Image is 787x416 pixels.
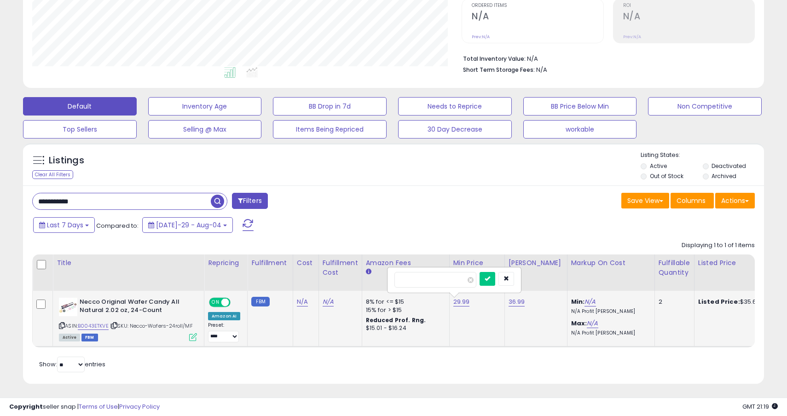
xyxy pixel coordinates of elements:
[648,97,762,116] button: Non Competitive
[273,120,387,139] button: Items Being Repriced
[297,297,308,306] a: N/A
[698,258,778,268] div: Listed Price
[571,319,587,328] b: Max:
[712,162,746,170] label: Deactivated
[671,193,714,208] button: Columns
[571,330,648,336] p: N/A Profit [PERSON_NAME]
[453,258,501,268] div: Min Price
[119,402,160,411] a: Privacy Policy
[366,324,442,332] div: $15.01 - $16.24
[567,254,654,291] th: The percentage added to the cost of goods (COGS) that forms the calculator for Min & Max prices.
[78,322,109,330] a: B0043ETKVE
[156,220,221,230] span: [DATE]-29 - Aug-04
[366,258,446,268] div: Amazon Fees
[96,221,139,230] span: Compared to:
[251,297,269,306] small: FBM
[79,402,118,411] a: Terms of Use
[57,258,200,268] div: Title
[621,193,669,208] button: Save View
[366,268,371,276] small: Amazon Fees.
[23,120,137,139] button: Top Sellers
[273,97,387,116] button: BB Drop in 7d
[463,52,748,64] li: N/A
[509,297,525,306] a: 36.99
[366,306,442,314] div: 15% for > $15
[23,97,137,116] button: Default
[472,3,603,8] span: Ordered Items
[9,402,43,411] strong: Copyright
[297,258,315,268] div: Cost
[523,120,637,139] button: workable
[59,298,77,316] img: 41eRLvpM67L._SL40_.jpg
[229,298,244,306] span: OFF
[366,298,442,306] div: 8% for <= $15
[659,258,690,277] div: Fulfillable Quantity
[208,312,240,320] div: Amazon AI
[148,97,262,116] button: Inventory Age
[698,297,740,306] b: Listed Price:
[208,258,243,268] div: Repricing
[677,196,706,205] span: Columns
[623,3,754,8] span: ROI
[463,66,535,74] b: Short Term Storage Fees:
[571,308,648,315] p: N/A Profit [PERSON_NAME]
[584,297,596,306] a: N/A
[742,402,778,411] span: 2025-08-12 21:19 GMT
[682,241,755,250] div: Displaying 1 to 1 of 1 items
[523,97,637,116] button: BB Price Below Min
[39,360,105,369] span: Show: entries
[49,154,84,167] h5: Listings
[453,297,470,306] a: 29.99
[210,298,221,306] span: ON
[715,193,755,208] button: Actions
[148,120,262,139] button: Selling @ Max
[398,97,512,116] button: Needs to Reprice
[641,151,764,160] p: Listing States:
[110,322,193,329] span: | SKU: Necco-Wafers-24roll/MF
[509,258,563,268] div: [PERSON_NAME]
[536,65,547,74] span: N/A
[623,11,754,23] h2: N/A
[47,220,83,230] span: Last 7 Days
[81,334,98,341] span: FBM
[472,34,490,40] small: Prev: N/A
[398,120,512,139] button: 30 Day Decrease
[208,322,240,343] div: Preset:
[59,334,80,341] span: All listings currently available for purchase on Amazon
[712,172,736,180] label: Archived
[33,217,95,233] button: Last 7 Days
[698,298,775,306] div: $35.66
[623,34,641,40] small: Prev: N/A
[650,172,683,180] label: Out of Stock
[366,316,426,324] b: Reduced Prof. Rng.
[9,403,160,411] div: seller snap | |
[80,298,191,317] b: Necco Original Wafer Candy All Natural 2.02 oz, 24-Count
[571,297,585,306] b: Min:
[571,258,651,268] div: Markup on Cost
[323,258,358,277] div: Fulfillment Cost
[251,258,289,268] div: Fulfillment
[659,298,687,306] div: 2
[323,297,334,306] a: N/A
[587,319,598,328] a: N/A
[650,162,667,170] label: Active
[142,217,233,233] button: [DATE]-29 - Aug-04
[232,193,268,209] button: Filters
[59,298,197,341] div: ASIN:
[472,11,603,23] h2: N/A
[32,170,73,179] div: Clear All Filters
[463,55,526,63] b: Total Inventory Value:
